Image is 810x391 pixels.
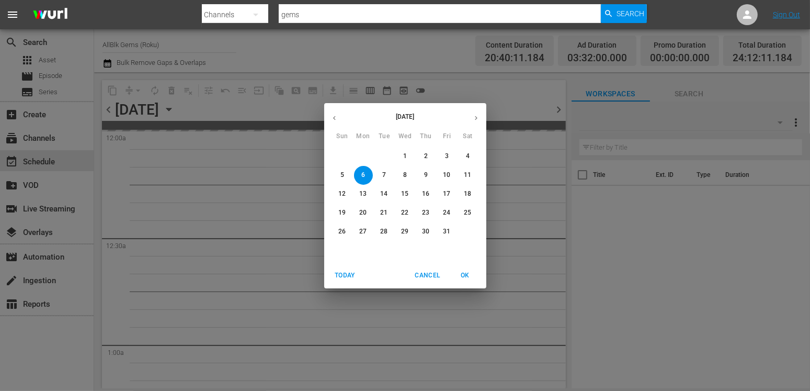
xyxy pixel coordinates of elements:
span: OK [453,270,478,281]
button: 24 [438,204,457,222]
button: 20 [354,204,373,222]
button: 29 [396,222,415,241]
button: 13 [354,185,373,204]
button: 22 [396,204,415,222]
p: 27 [359,227,367,236]
p: 7 [382,171,386,180]
span: Tue [375,131,394,142]
span: menu [6,8,19,21]
button: 7 [375,166,394,185]
button: 2 [417,147,436,166]
p: 1 [403,152,407,161]
button: 3 [438,147,457,166]
p: 2 [424,152,428,161]
button: 10 [438,166,457,185]
button: 11 [459,166,477,185]
p: 12 [338,189,346,198]
p: 11 [464,171,471,180]
p: 19 [338,208,346,217]
p: 26 [338,227,346,236]
button: 4 [459,147,477,166]
span: Mon [354,131,373,142]
p: 20 [359,208,367,217]
button: 8 [396,166,415,185]
p: 5 [340,171,344,180]
p: 10 [443,171,450,180]
button: 9 [417,166,436,185]
button: OK [449,267,482,284]
p: 22 [401,208,408,217]
p: 4 [466,152,470,161]
button: 12 [333,185,352,204]
p: 14 [380,189,387,198]
button: 6 [354,166,373,185]
p: 21 [380,208,387,217]
button: 30 [417,222,436,241]
span: Sat [459,131,477,142]
button: 25 [459,204,477,222]
button: 23 [417,204,436,222]
button: 15 [396,185,415,204]
p: 13 [359,189,367,198]
p: 31 [443,227,450,236]
span: Fri [438,131,457,142]
span: Today [333,270,358,281]
button: 19 [333,204,352,222]
button: Today [328,267,362,284]
p: 3 [445,152,449,161]
p: [DATE] [345,112,466,121]
p: 15 [401,189,408,198]
button: 31 [438,222,457,241]
button: 14 [375,185,394,204]
a: Sign Out [773,10,800,19]
p: 9 [424,171,428,180]
span: Thu [417,131,436,142]
span: Wed [396,131,415,142]
button: 27 [354,222,373,241]
img: ans4CAIJ8jUAAAAAAAAAAAAAAAAAAAAAAAAgQb4GAAAAAAAAAAAAAAAAAAAAAAAAJMjXAAAAAAAAAAAAAAAAAAAAAAAAgAT5G... [25,3,75,27]
button: 18 [459,185,477,204]
button: Cancel [410,267,444,284]
span: Search [617,4,644,23]
span: Sun [333,131,352,142]
p: 24 [443,208,450,217]
button: 1 [396,147,415,166]
p: 25 [464,208,471,217]
p: 23 [422,208,429,217]
p: 28 [380,227,387,236]
button: 26 [333,222,352,241]
span: Cancel [415,270,440,281]
p: 6 [361,171,365,180]
button: 5 [333,166,352,185]
p: 18 [464,189,471,198]
button: 21 [375,204,394,222]
p: 30 [422,227,429,236]
p: 8 [403,171,407,180]
p: 17 [443,189,450,198]
p: 29 [401,227,408,236]
button: 16 [417,185,436,204]
p: 16 [422,189,429,198]
button: 17 [438,185,457,204]
button: 28 [375,222,394,241]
